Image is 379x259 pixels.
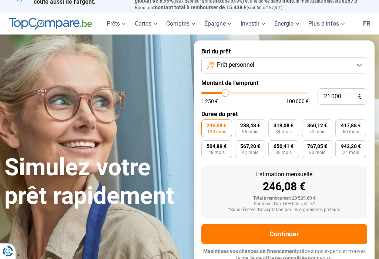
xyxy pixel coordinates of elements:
[358,94,361,100] span: €
[201,79,367,86] label: Montant de l'emprunt
[343,150,359,155] span: 24 mois
[270,13,304,35] a: Énergie
[240,123,260,128] span: 288,48 €
[217,61,254,69] span: Prêt personnel
[208,150,225,155] span: 48 mois
[200,13,236,35] a: Épargne
[201,48,367,55] label: But du prêt
[153,4,246,10] span: montant total à rembourser de 15.438 €
[162,13,200,35] a: Comptes
[304,13,349,35] a: Plus d'infos
[341,123,361,128] span: 417,88 €
[203,248,297,254] span: Maximisez vos chances de financement
[201,57,367,73] button: Prêt personnel
[207,207,361,213] div: *Sous réserve d'acceptation par les organismes prêteurs
[102,13,130,35] a: Prêts
[274,123,294,128] span: 319,08 €
[207,196,361,201] div: Total à rembourser: 29 529,60 €
[207,123,227,128] span: 246,08 €
[236,13,270,35] a: Investir
[207,144,227,149] span: 504,89 €
[207,129,226,134] span: 120 mois
[274,144,294,149] span: 650,41 €
[201,224,367,244] button: Continuer
[201,111,367,118] label: Durée du prêt
[207,171,361,177] div: Estimation mensuelle
[309,129,325,134] span: 72 mois
[343,129,359,134] span: 60 mois
[242,129,258,134] span: 96 mois
[307,123,327,128] span: 360,12 €
[9,18,92,30] img: TopCompare
[286,99,309,104] span: 100 000 €
[207,181,361,192] div: 246,08 €
[240,144,260,149] span: 567,20 €
[201,99,218,104] span: 1 250 €
[359,13,375,35] a: fr
[207,201,361,207] div: Sur base d'un TAEG de 7,45 %*
[341,144,361,149] span: 942,20 €
[307,144,327,149] span: 767,05 €
[4,153,185,210] h1: Simulez votre prêt rapidement
[242,150,258,155] span: 42 mois
[275,129,292,134] span: 84 mois
[309,150,325,155] span: 30 mois
[275,150,292,155] span: 36 mois
[130,13,162,35] a: Cartes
